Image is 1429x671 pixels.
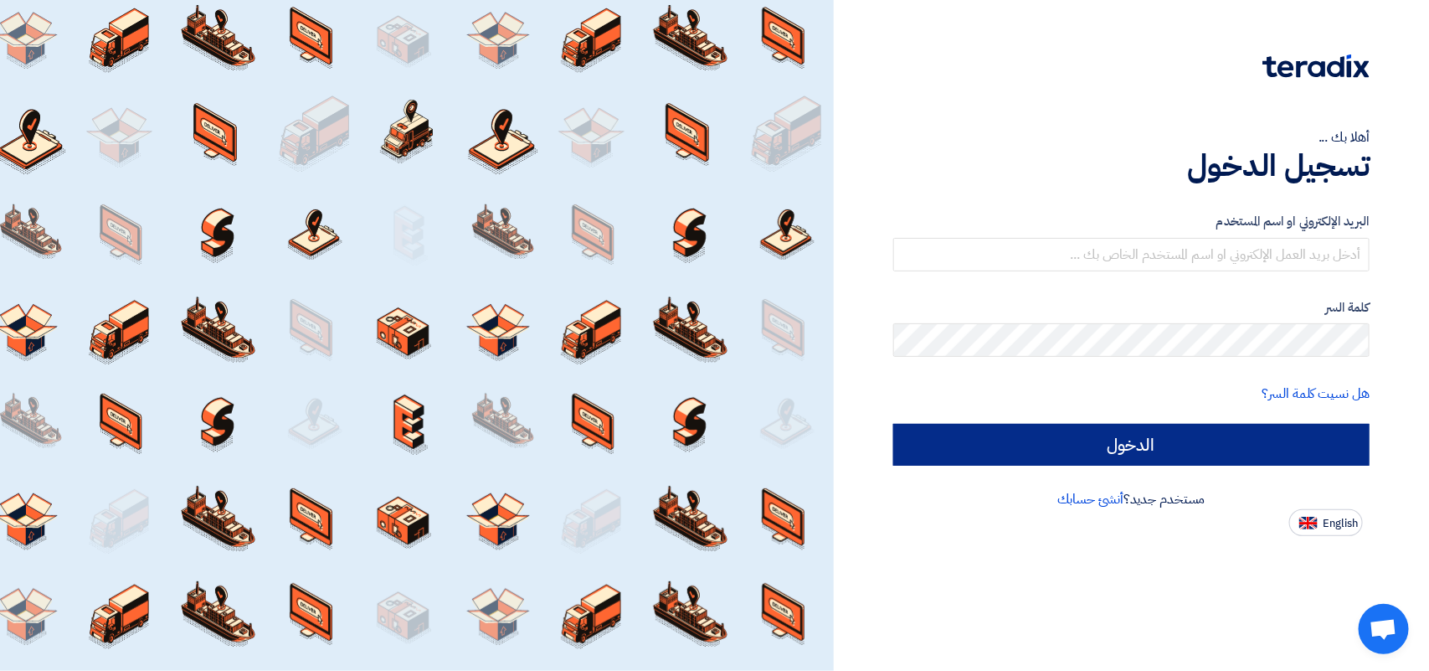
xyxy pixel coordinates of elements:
[1323,518,1358,529] span: English
[1299,517,1318,529] img: en-US.png
[1289,509,1363,536] button: English
[893,298,1370,317] label: كلمة السر
[1262,384,1370,404] a: هل نسيت كلمة السر؟
[1359,604,1409,654] div: Open chat
[893,489,1370,509] div: مستخدم جديد؟
[893,147,1370,184] h1: تسجيل الدخول
[893,127,1370,147] div: أهلا بك ...
[893,424,1370,466] input: الدخول
[1262,54,1370,78] img: Teradix logo
[1057,489,1123,509] a: أنشئ حسابك
[893,212,1370,231] label: البريد الإلكتروني او اسم المستخدم
[893,238,1370,271] input: أدخل بريد العمل الإلكتروني او اسم المستخدم الخاص بك ...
